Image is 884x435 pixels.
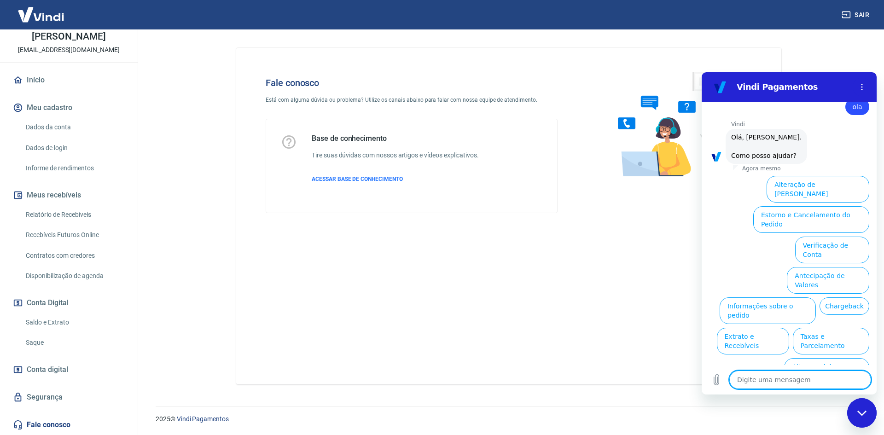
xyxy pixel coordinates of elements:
[840,6,873,23] button: Sair
[266,96,558,104] p: Está com alguma dúvida ou problema? Utilize os canais abaixo para falar com nossa equipe de atend...
[847,398,877,428] iframe: Botão para abrir a janela de mensagens, conversa em andamento
[22,267,127,285] a: Disponibilização de agenda
[312,134,479,143] h5: Base de conhecimento
[702,72,877,394] iframe: Janela de mensagens
[22,139,127,157] a: Dados de login
[22,205,127,224] a: Relatório de Recebíveis
[11,98,127,118] button: Meu cadastro
[11,415,127,435] a: Fale conosco
[266,77,558,88] h4: Fale conosco
[22,226,127,244] a: Recebíveis Futuros Online
[22,333,127,352] a: Saque
[312,175,479,183] a: ACESSAR BASE DE CONHECIMENTO
[177,415,229,423] a: Vindi Pagamentos
[18,45,120,55] p: [EMAIL_ADDRESS][DOMAIN_NAME]
[156,414,862,424] p: 2025 ©
[312,176,403,182] span: ACESSAR BASE DE CONHECIMENTO
[11,360,127,380] a: Conta digital
[22,246,127,265] a: Contratos com credores
[27,363,68,376] span: Conta digital
[599,63,739,186] img: Fale conosco
[11,0,71,29] img: Vindi
[312,151,479,160] h6: Tire suas dúvidas com nossos artigos e vídeos explicativos.
[32,32,105,41] p: [PERSON_NAME]
[22,159,127,178] a: Informe de rendimentos
[11,387,127,407] a: Segurança
[11,70,127,90] a: Início
[22,118,127,137] a: Dados da conta
[11,293,127,313] button: Conta Digital
[11,185,127,205] button: Meus recebíveis
[22,313,127,332] a: Saldo e Extrato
